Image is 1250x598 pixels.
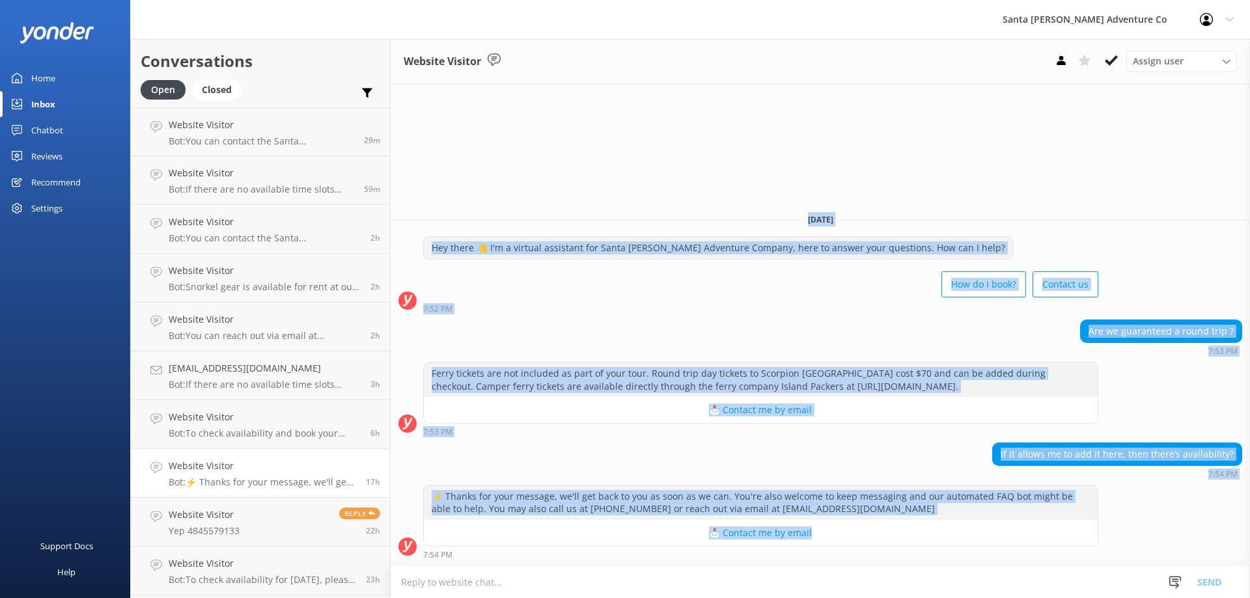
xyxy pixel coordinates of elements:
[131,351,390,400] a: [EMAIL_ADDRESS][DOMAIN_NAME]Bot:If there are no available time slots showing online, the trip is ...
[423,427,1098,436] div: Sep 08 2025 07:53pm (UTC -07:00) America/Tijuana
[40,533,93,559] div: Support Docs
[131,156,390,205] a: Website VisitorBot:If there are no available time slots showing online for the 9:30 tour, the tri...
[169,410,361,424] h4: Website Visitor
[169,508,240,522] h4: Website Visitor
[169,118,354,132] h4: Website Visitor
[169,312,361,327] h4: Website Visitor
[370,330,380,341] span: Sep 09 2025 10:56am (UTC -07:00) America/Tijuana
[169,135,354,147] p: Bot: You can contact the Santa [PERSON_NAME] Adventure Co. team at [PHONE_NUMBER].
[1126,51,1237,72] div: Assign User
[370,232,380,243] span: Sep 09 2025 11:35am (UTC -07:00) America/Tijuana
[31,91,55,117] div: Inbox
[31,195,62,221] div: Settings
[169,281,361,293] p: Bot: Snorkel gear is available for rent at our island storefront, but it is not specified if it c...
[131,400,390,449] a: Website VisitorBot:To check availability and book your Santa [PERSON_NAME] Adventure tour, please...
[366,525,380,536] span: Sep 08 2025 03:01pm (UTC -07:00) America/Tijuana
[423,304,1098,313] div: Sep 08 2025 07:52pm (UTC -07:00) America/Tijuana
[1081,320,1242,342] div: Are we guaranteed a round trip ?
[423,305,452,313] strong: 7:52 PM
[992,469,1242,478] div: Sep 08 2025 07:54pm (UTC -07:00) America/Tijuana
[169,428,361,439] p: Bot: To check availability and book your Santa [PERSON_NAME] Adventure tour, please visit [URL][D...
[141,82,192,96] a: Open
[993,443,1242,465] div: If it allows me to add it here, then there’s availability?
[370,281,380,292] span: Sep 09 2025 11:11am (UTC -07:00) America/Tijuana
[57,559,76,585] div: Help
[364,135,380,146] span: Sep 09 2025 01:15pm (UTC -07:00) America/Tijuana
[424,520,1098,546] button: 📩 Contact me by email
[169,232,361,244] p: Bot: You can contact the Santa [PERSON_NAME] Adventure Co. team at [PHONE_NUMBER], or by emailing...
[800,214,841,225] span: [DATE]
[423,550,1098,559] div: Sep 08 2025 07:54pm (UTC -07:00) America/Tijuana
[141,49,380,74] h2: Conversations
[131,498,390,547] a: Website VisitorYep 4845579133Reply22h
[366,476,380,487] span: Sep 08 2025 07:54pm (UTC -07:00) America/Tijuana
[169,556,356,571] h4: Website Visitor
[169,476,356,488] p: Bot: ⚡ Thanks for your message, we'll get back to you as soon as we can. You're also welcome to k...
[424,485,1098,520] div: ⚡ Thanks for your message, we'll get back to you as soon as we can. You're also welcome to keep m...
[169,574,356,586] p: Bot: To check availability for [DATE], please visit our calendar at [URL][DOMAIN_NAME].
[424,362,1098,397] div: Ferry tickets are not included as part of your tour. Round trip day tickets to Scorpion [GEOGRAPH...
[423,551,452,559] strong: 7:54 PM
[366,574,380,585] span: Sep 08 2025 02:40pm (UTC -07:00) America/Tijuana
[423,428,452,436] strong: 7:53 PM
[1133,54,1184,68] span: Assign user
[169,183,354,195] p: Bot: If there are no available time slots showing online for the 9:30 tour, the trip is likely fu...
[370,428,380,439] span: Sep 09 2025 06:56am (UTC -07:00) America/Tijuana
[404,53,481,70] h3: Website Visitor
[1208,347,1238,355] strong: 7:53 PM
[370,379,380,390] span: Sep 09 2025 10:41am (UTC -07:00) America/Tijuana
[424,397,1098,423] button: 📩 Contact me by email
[169,525,240,537] p: Yep 4845579133
[131,254,390,303] a: Website VisitorBot:Snorkel gear is available for rent at our island storefront, but it is not spe...
[192,80,242,100] div: Closed
[1080,346,1242,355] div: Sep 08 2025 07:53pm (UTC -07:00) America/Tijuana
[141,80,186,100] div: Open
[169,361,361,375] h4: [EMAIL_ADDRESS][DOMAIN_NAME]
[941,271,1026,297] button: How do I book?
[131,547,390,595] a: Website VisitorBot:To check availability for [DATE], please visit our calendar at [URL][DOMAIN_NA...
[339,508,380,519] span: Reply
[169,459,356,473] h4: Website Visitor
[31,169,81,195] div: Recommend
[131,107,390,156] a: Website VisitorBot:You can contact the Santa [PERSON_NAME] Adventure Co. team at [PHONE_NUMBER].29m
[169,264,361,278] h4: Website Visitor
[31,117,63,143] div: Chatbot
[131,449,390,498] a: Website VisitorBot:⚡ Thanks for your message, we'll get back to you as soon as we can. You're als...
[1033,271,1098,297] button: Contact us
[31,143,62,169] div: Reviews
[192,82,248,96] a: Closed
[364,183,380,195] span: Sep 09 2025 12:45pm (UTC -07:00) America/Tijuana
[131,205,390,254] a: Website VisitorBot:You can contact the Santa [PERSON_NAME] Adventure Co. team at [PHONE_NUMBER], ...
[169,330,361,342] p: Bot: You can reach out via email at [EMAIL_ADDRESS][DOMAIN_NAME].
[131,303,390,351] a: Website VisitorBot:You can reach out via email at [EMAIL_ADDRESS][DOMAIN_NAME].2h
[20,22,94,44] img: yonder-white-logo.png
[169,166,354,180] h4: Website Visitor
[169,215,361,229] h4: Website Visitor
[424,237,1013,259] div: Hey there 👋 I'm a virtual assistant for Santa [PERSON_NAME] Adventure Company, here to answer you...
[169,379,361,390] p: Bot: If there are no available time slots showing online, the trip is likely full. You can reach ...
[1208,470,1238,478] strong: 7:54 PM
[31,65,55,91] div: Home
